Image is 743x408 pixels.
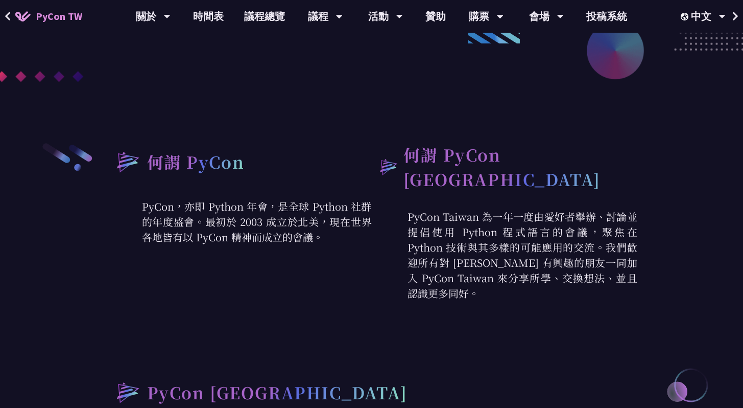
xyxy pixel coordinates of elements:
[372,209,637,301] p: PyCon Taiwan 為一年一度由愛好者舉辦、討論並提倡使用 Python 程式語言的會議，聚焦在 Python 技術與其多樣的可能應用的交流。我們歡迎所有對 [PERSON_NAME] 有...
[681,13,691,20] img: Locale Icon
[147,149,245,174] h2: 何謂 PyCon
[403,142,637,191] h2: 何謂 PyCon [GEOGRAPHIC_DATA]
[106,142,147,181] img: heading-bullet
[147,380,408,404] h2: PyCon [GEOGRAPHIC_DATA]
[5,4,92,29] a: PyCon TW
[15,11,31,21] img: Home icon of PyCon TW 2025
[106,199,372,245] p: PyCon，亦即 Python 年會，是全球 Python 社群的年度盛會。最初於 2003 成立於北美，現在世界各地皆有以 PyCon 精神而成立的會議。
[36,9,82,24] span: PyCon TW
[372,151,403,182] img: heading-bullet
